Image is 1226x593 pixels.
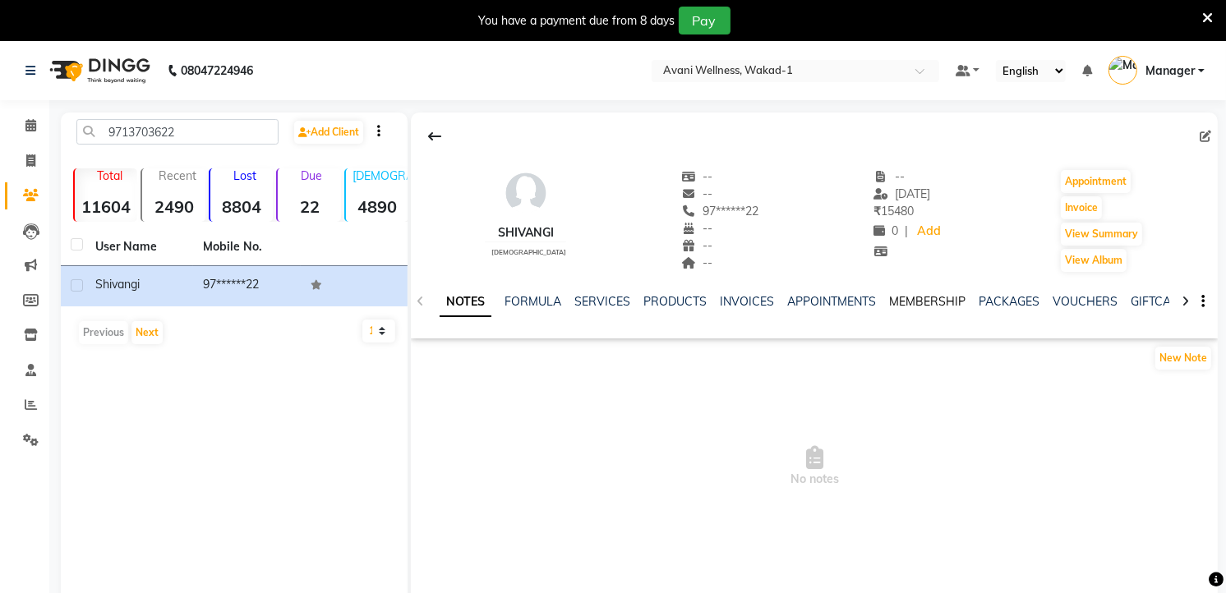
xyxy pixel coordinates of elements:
[131,321,163,344] button: Next
[873,223,898,238] span: 0
[149,168,205,183] p: Recent
[485,224,566,241] div: Shivangi
[1061,170,1131,193] button: Appointment
[1108,56,1137,85] img: Manager
[440,287,491,317] a: NOTES
[281,168,340,183] p: Due
[1145,62,1195,80] span: Manager
[682,255,713,270] span: --
[501,168,551,218] img: avatar
[491,248,566,256] span: [DEMOGRAPHIC_DATA]
[720,294,774,309] a: INVOICES
[505,294,561,309] a: FORMULA
[873,186,930,201] span: [DATE]
[411,384,1218,549] span: No notes
[42,48,154,94] img: logo
[193,228,301,266] th: Mobile No.
[1061,196,1102,219] button: Invoice
[1155,347,1211,370] button: New Note
[643,294,707,309] a: PRODUCTS
[1061,223,1142,246] button: View Summary
[210,196,273,217] strong: 8804
[76,119,279,145] input: Search by Name/Mobile/Email/Code
[1131,294,1195,309] a: GIFTCARDS
[679,7,731,34] button: Pay
[682,186,713,201] span: --
[682,221,713,236] span: --
[873,204,881,218] span: ₹
[142,196,205,217] strong: 2490
[181,48,253,94] b: 08047224946
[217,168,273,183] p: Lost
[1053,294,1118,309] a: VOUCHERS
[873,204,914,218] span: 15480
[294,121,363,144] a: Add Client
[95,277,140,292] span: Shivangi
[85,228,193,266] th: User Name
[682,238,713,253] span: --
[479,12,675,30] div: You have a payment due from 8 days
[889,294,966,309] a: MEMBERSHIP
[346,196,408,217] strong: 4890
[905,223,908,240] span: |
[787,294,876,309] a: APPOINTMENTS
[81,168,137,183] p: Total
[682,169,713,184] span: --
[873,169,905,184] span: --
[574,294,630,309] a: SERVICES
[979,294,1039,309] a: PACKAGES
[75,196,137,217] strong: 11604
[278,196,340,217] strong: 22
[915,220,943,243] a: Add
[353,168,408,183] p: [DEMOGRAPHIC_DATA]
[1061,249,1127,272] button: View Album
[417,121,452,152] div: Back to Client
